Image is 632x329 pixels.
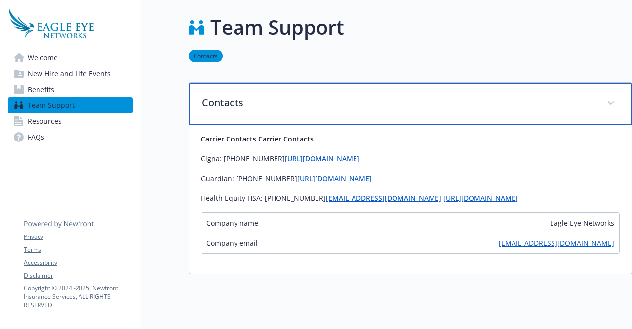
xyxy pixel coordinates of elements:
div: Contacts [189,125,632,274]
strong: Carrier Contacts [258,134,314,143]
span: New Hire and Life Events [28,66,111,82]
a: [URL][DOMAIN_NAME] [443,193,518,203]
span: Company email [206,238,258,248]
span: Company name [206,218,258,228]
p: Contacts [202,95,595,110]
a: Terms [24,245,132,254]
a: New Hire and Life Events [8,66,133,82]
h1: Team Support [210,12,344,42]
p: Cigna: [PHONE_NUMBER] [201,153,620,165]
p: Health Equity HSA: [PHONE_NUMBER] [201,192,620,204]
span: FAQs [28,129,44,145]
a: Welcome [8,50,133,66]
a: Contacts [189,51,223,60]
span: Team Support [28,97,75,113]
span: Resources [28,113,62,129]
a: [URL][DOMAIN_NAME] [285,154,359,163]
strong: Carrier Contacts [201,134,256,143]
a: Team Support [8,97,133,113]
a: [EMAIL_ADDRESS][DOMAIN_NAME] [499,238,614,248]
a: Accessibility [24,258,132,267]
a: Privacy [24,233,132,241]
div: Contacts [189,83,632,125]
span: Eagle Eye Networks [550,218,614,228]
span: Benefits [28,82,54,97]
a: FAQs [8,129,133,145]
a: [URL][DOMAIN_NAME] [297,174,372,183]
a: [EMAIL_ADDRESS][DOMAIN_NAME] [326,193,441,203]
span: Welcome [28,50,58,66]
p: Copyright © 2024 - 2025 , Newfront Insurance Services, ALL RIGHTS RESERVED [24,284,132,309]
a: Resources [8,113,133,129]
a: Disclaimer [24,271,132,280]
p: Guardian: [PHONE_NUMBER] [201,173,620,185]
a: Benefits [8,82,133,97]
